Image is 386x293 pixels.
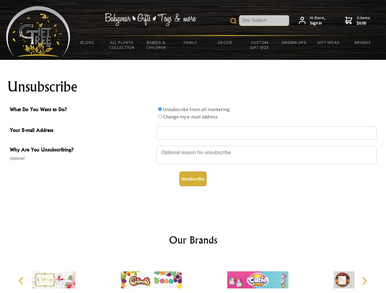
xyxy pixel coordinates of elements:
[310,20,325,26] strong: Sign in
[105,13,196,26] img: Babywear - Gifts - Toys & more
[158,114,162,118] input: What Do You Want to Do?
[230,18,237,24] img: product search
[174,36,208,49] a: Family
[310,15,325,26] span: Hi there,
[277,36,311,49] a: Grown Ups
[158,107,162,111] input: What Do You Want to Do?
[358,274,371,288] button: Next
[163,106,230,112] label: Unsubscribe from all marketing
[105,36,139,54] a: All Plants Collection
[10,106,153,114] span: What Do You Want to Do?
[139,36,174,54] a: Babies & Children
[156,126,377,140] input: Your E-mail Address
[345,15,370,26] a: 0 items$0.00
[163,114,218,120] label: Change my e-mail address
[70,36,105,49] a: BLOGS
[12,233,374,247] h2: Our Brands
[179,172,207,186] button: Unsubscribe
[299,15,325,26] a: Hi there,Sign in
[15,274,29,288] button: Previous
[242,36,277,54] a: Custom Gift Box
[357,20,370,26] strong: $0.00
[346,36,380,49] a: Brands
[357,15,370,26] span: 0 items
[239,15,289,26] input: Site Search
[311,36,346,49] a: Gift Ideas
[6,6,70,57] img: Babyware - Gifts - Toys and more...
[10,146,153,155] span: Why Are You Unsubscribing?
[208,36,242,49] a: Decor
[10,126,153,135] span: Your E-mail Address
[10,155,153,162] span: Optional
[156,146,377,164] textarea: Why Are You Unsubscribing?
[7,79,379,94] h1: Unsubscribe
